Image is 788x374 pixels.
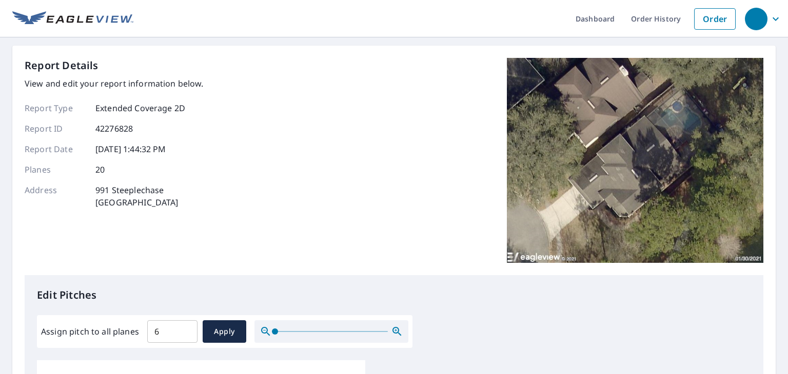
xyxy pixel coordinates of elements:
[95,102,185,114] p: Extended Coverage 2D
[25,58,98,73] p: Report Details
[37,287,751,303] p: Edit Pitches
[41,325,139,338] label: Assign pitch to all planes
[25,143,86,155] p: Report Date
[95,143,166,155] p: [DATE] 1:44:32 PM
[211,325,238,338] span: Apply
[507,58,763,263] img: Top image
[25,77,204,90] p: View and edit your report information below.
[95,122,133,135] p: 42276828
[203,320,246,343] button: Apply
[12,11,133,27] img: EV Logo
[694,8,736,30] a: Order
[95,184,179,209] p: 991 Steeplechase [GEOGRAPHIC_DATA]
[95,163,105,176] p: 20
[25,102,86,114] p: Report Type
[25,163,86,176] p: Planes
[25,184,86,209] p: Address
[147,317,198,346] input: 00.0
[25,122,86,135] p: Report ID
